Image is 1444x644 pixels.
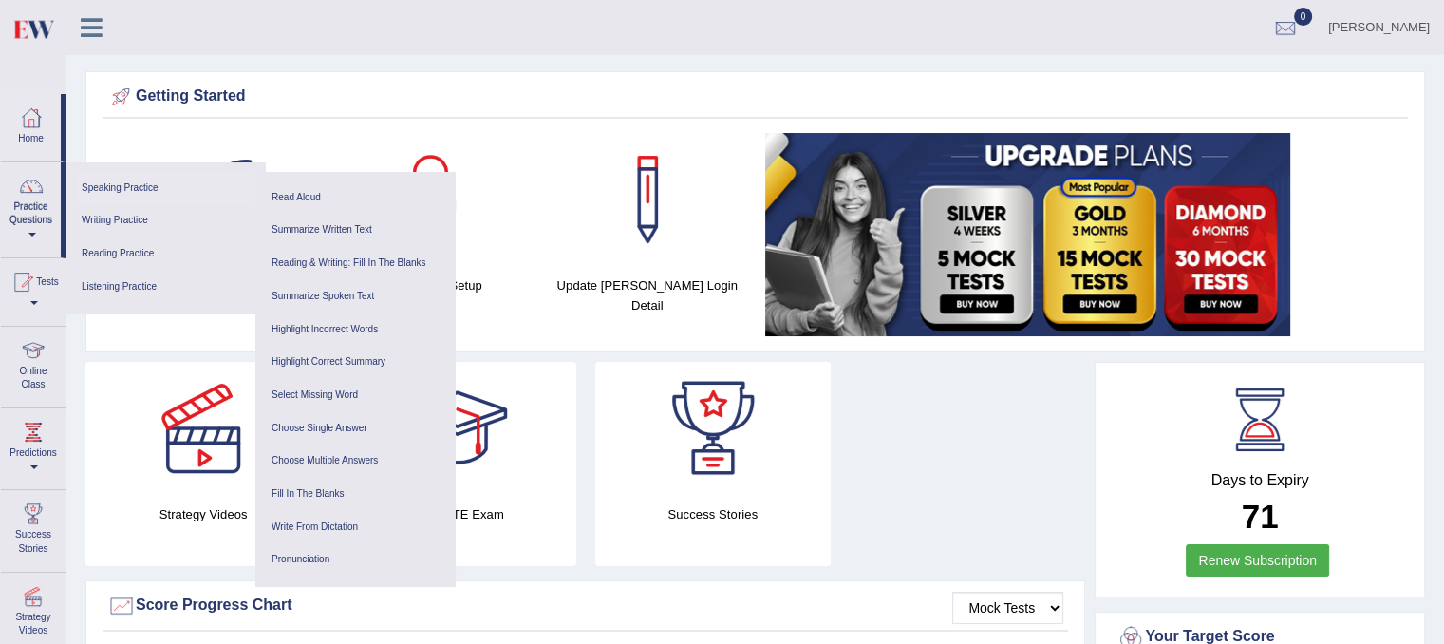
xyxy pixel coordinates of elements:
a: Reading & Writing: Fill In The Blanks [265,247,445,280]
div: Getting Started [107,83,1403,111]
h4: Days to Expiry [1116,472,1403,489]
span: 0 [1294,8,1313,26]
h4: Success Stories [595,504,831,524]
a: Choose Single Answer [265,412,445,445]
a: Reading Practice [75,237,255,271]
h4: Update [PERSON_NAME] Login Detail [549,275,746,315]
a: Highlight Incorrect Words [265,313,445,347]
a: Fill In The Blanks [265,478,445,511]
a: Practice Questions [1,162,61,252]
a: Writing Practice [75,204,255,237]
a: Write From Dictation [265,511,445,544]
a: Online Class [1,327,66,402]
a: Summarize Spoken Text [265,280,445,313]
a: Speaking Practice [75,172,255,205]
a: Success Stories [1,490,66,565]
a: Listening Practice [75,271,255,304]
b: 71 [1242,498,1279,535]
h4: Strategy Videos [85,504,321,524]
a: Tests [1,258,66,320]
div: Score Progress Chart [107,592,1063,620]
img: small5.jpg [765,133,1290,336]
a: Home [1,94,61,156]
h4: Book PTE Exam [340,504,575,524]
a: Read Aloud [265,181,445,215]
a: Summarize Written Text [265,214,445,247]
a: Renew Subscription [1186,544,1329,577]
a: Predictions [1,408,66,483]
a: Highlight Correct Summary [265,346,445,379]
a: Pronunciation [265,543,445,577]
a: Select Missing Word [265,379,445,412]
a: Choose Multiple Answers [265,445,445,478]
